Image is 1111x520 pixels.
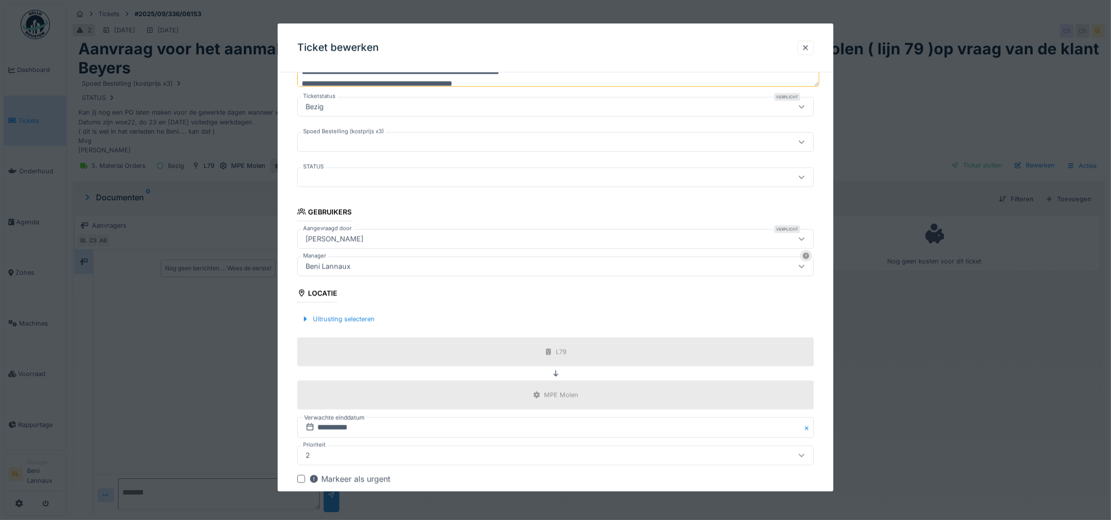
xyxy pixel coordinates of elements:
div: Beni Lannaux [302,261,355,272]
label: Prioriteit [301,441,328,449]
div: Verplicht [774,93,800,100]
label: Ticketstatus [301,92,337,100]
h3: Ticket bewerken [297,42,379,54]
label: STATUS [301,162,326,170]
label: Manager [301,252,328,260]
div: Locatie [297,286,337,303]
div: Markeer als urgent [309,473,390,485]
label: Verwachte einddatum [303,412,366,423]
div: Gebruikers [297,204,352,221]
div: L79 [556,347,567,356]
div: [PERSON_NAME] [302,234,367,244]
div: Bezig [302,101,328,112]
div: Verplicht [774,225,800,233]
button: Close [803,417,814,438]
div: Uitrusting selecteren [297,312,378,326]
div: MPE Molen [544,390,579,400]
label: Spoed Bestelling (kostprijs x3) [301,127,386,135]
div: 2 [302,450,314,461]
label: Aangevraagd door [301,224,354,233]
